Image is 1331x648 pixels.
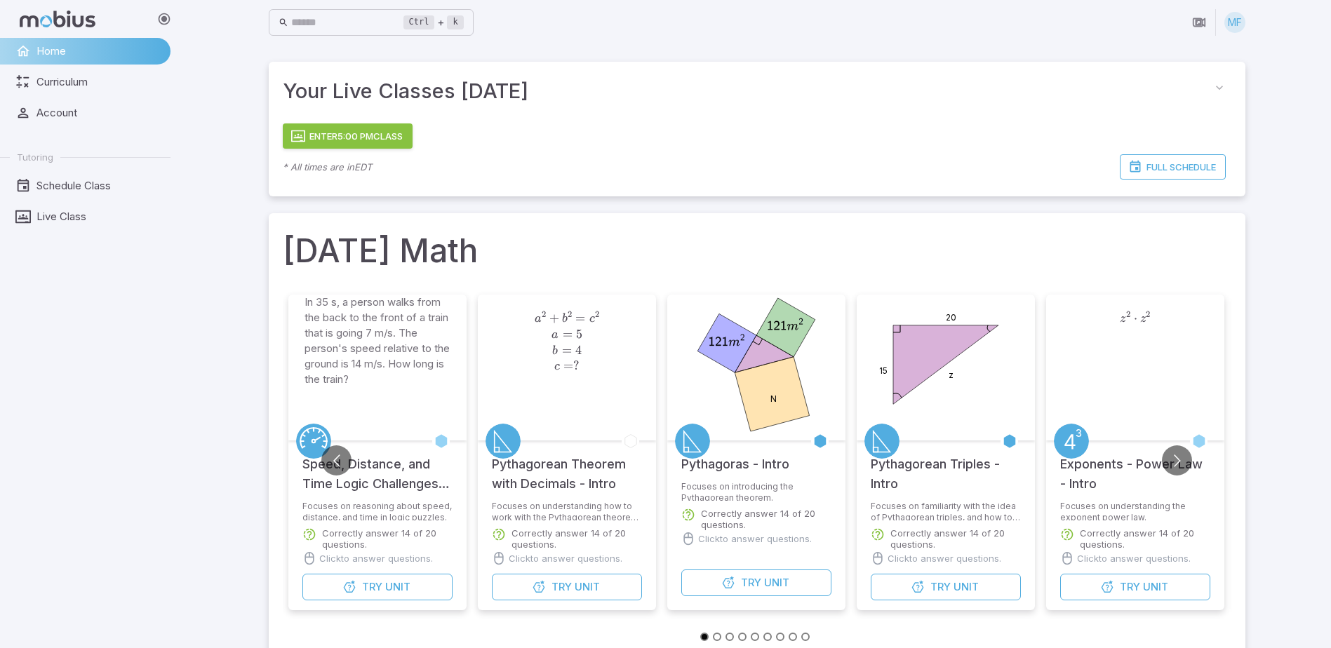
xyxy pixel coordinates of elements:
[594,309,598,318] span: 2
[713,633,721,641] button: Go to slide 2
[1080,527,1210,550] p: Correctly answer 14 of 20 questions.
[492,501,642,520] p: Focuses on understanding how to work with the Pythagorean theorem when the resulting values are n...
[871,440,1021,494] h5: Pythagorean Triples - Intro
[930,579,950,595] span: Try
[1162,445,1192,475] button: Go to next slide
[17,151,53,163] span: Tutoring
[403,14,464,31] div: +
[36,209,161,224] span: Live Class
[321,445,352,475] button: Go to previous slide
[890,527,1021,550] p: Correctly answer 14 of 20 questions.
[36,178,161,194] span: Schedule Class
[763,633,772,641] button: Go to slide 6
[302,440,453,494] h5: Speed, Distance, and Time Logic Challenges - Intro
[1054,424,1089,459] a: Exponents
[384,579,410,595] span: Unit
[864,424,899,459] a: Pythagoras
[486,424,521,459] a: Pythagoras
[725,633,734,641] button: Go to slide 3
[561,343,571,358] span: =
[763,575,789,590] span: Unit
[1208,76,1231,100] button: collapse
[1060,574,1210,600] button: TryUnit
[1133,311,1137,325] span: ⋅
[322,527,453,550] p: Correctly answer 14 of 20 questions.
[567,309,571,318] span: 2
[283,227,1231,275] h1: [DATE] Math
[36,74,161,90] span: Curriculum
[700,633,709,641] button: Go to slide 1
[361,579,382,595] span: Try
[1120,154,1226,180] a: Full Schedule
[36,105,161,121] span: Account
[1119,579,1139,595] span: Try
[563,358,573,373] span: =
[283,76,1208,107] span: Your Live Classes [DATE]
[541,309,545,318] span: 2
[1139,313,1145,325] span: z
[302,574,453,600] button: TryUnit
[1224,12,1245,33] div: MF
[681,481,831,501] p: Focuses on introducing the Pythagorean theorem.
[305,295,450,387] p: In 35 s, a person walks from the back to the front of a train that is going 7 m/s. The person's s...
[296,424,331,459] a: Speed/Distance/Time
[738,633,747,641] button: Go to slide 4
[447,15,463,29] kbd: k
[701,508,831,530] p: Correctly answer 14 of 20 questions.
[549,311,559,325] span: +
[283,123,413,149] button: Enter5:00 PMClass
[681,440,789,474] h5: Pythagoras - Intro
[751,633,759,641] button: Go to slide 5
[871,574,1021,600] button: TryUnit
[949,370,954,380] text: z
[888,551,1001,565] p: Click to answer questions.
[698,532,812,546] p: Click to answer questions.
[302,501,453,520] p: Focuses on reasoning about speed, distance, and time in logic puzzles.
[1060,501,1210,520] p: Focuses on understanding the exponent power law.
[403,15,435,29] kbd: Ctrl
[551,579,571,595] span: Try
[801,633,810,641] button: Go to slide 9
[789,633,797,641] button: Go to slide 8
[552,345,558,357] span: b
[871,501,1021,520] p: Focuses on familiarity with the idea of Pythagorean triples, and how to recognize them and use th...
[1119,313,1125,325] span: z
[511,527,642,550] p: Correctly answer 14 of 20 questions.
[534,313,541,325] span: a
[561,313,567,325] span: b
[492,574,642,600] button: TryUnit
[574,579,599,595] span: Unit
[492,440,642,494] h5: Pythagorean Theorem with Decimals - Intro
[740,575,761,590] span: Try
[953,579,978,595] span: Unit
[879,365,888,376] text: 15
[575,343,581,358] span: 4
[1142,579,1168,595] span: Unit
[573,358,580,373] span: ?
[509,551,622,565] p: Click to answer questions.
[1186,9,1212,36] button: Join in Zoom Client
[1060,440,1210,494] h5: Exponents - Power Law - Intro
[36,43,161,59] span: Home
[675,424,710,459] a: Pythagoras
[562,327,572,342] span: =
[589,313,594,325] span: c
[551,329,559,341] span: a
[1146,309,1150,318] span: 2
[681,569,831,596] button: TryUnit
[575,311,585,325] span: =
[575,327,582,342] span: 5
[554,360,559,372] span: c
[776,633,784,641] button: Go to slide 7
[283,160,372,174] p: * All times are in EDT
[1125,309,1130,318] span: 2
[946,312,956,323] text: 20
[319,551,433,565] p: Click to answer questions.
[770,393,776,404] text: N
[1077,551,1191,565] p: Click to answer questions.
